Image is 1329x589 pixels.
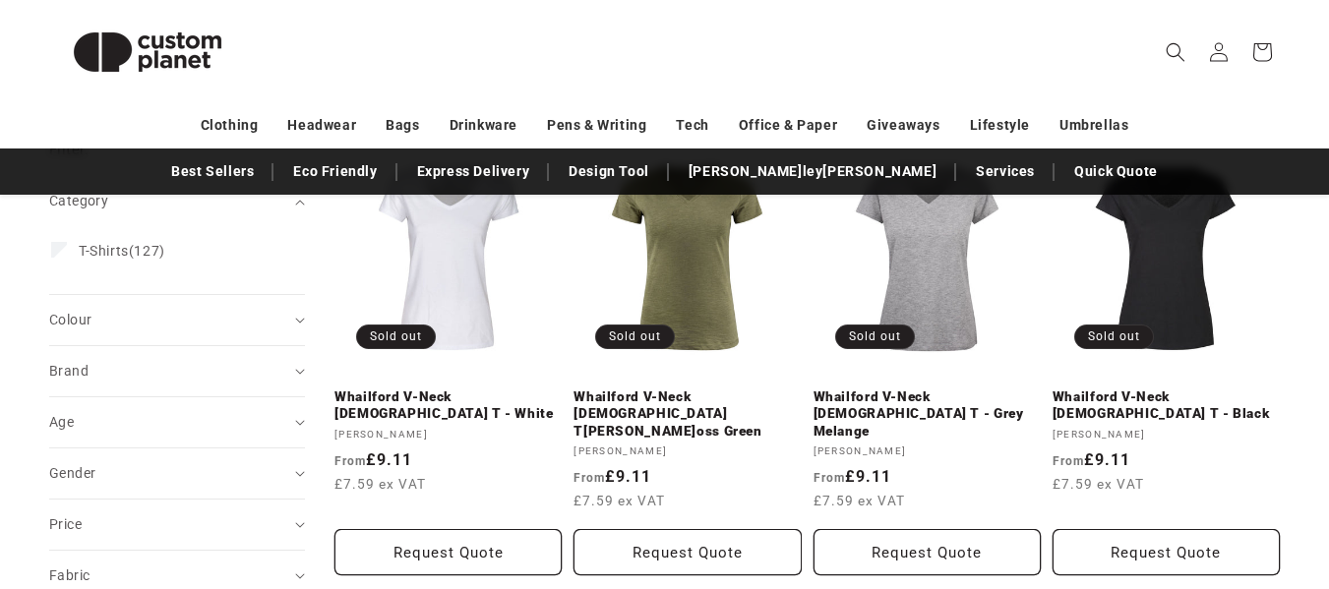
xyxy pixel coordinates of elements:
[49,193,108,208] span: Category
[49,465,95,481] span: Gender
[676,108,708,143] a: Tech
[49,176,305,226] summary: Category (0 selected)
[559,154,659,189] a: Design Tool
[1000,377,1329,589] iframe: Chat Widget
[283,154,387,189] a: Eco Friendly
[574,529,801,575] button: Request Quote
[49,516,82,532] span: Price
[161,154,264,189] a: Best Sellers
[49,346,305,396] summary: Brand (0 selected)
[201,108,259,143] a: Clothing
[79,242,165,260] span: (127)
[49,295,305,345] summary: Colour (0 selected)
[49,312,91,327] span: Colour
[966,154,1045,189] a: Services
[49,448,305,499] summary: Gender (0 selected)
[1154,30,1197,74] summary: Search
[49,8,246,96] img: Custom Planet
[407,154,540,189] a: Express Delivery
[287,108,356,143] a: Headwear
[814,388,1041,441] a: Whailford V-Neck [DEMOGRAPHIC_DATA] T - Grey Melange
[49,363,89,379] span: Brand
[334,529,562,575] button: Request Quote
[814,529,1041,575] button: Request Quote
[49,567,90,583] span: Fabric
[970,108,1030,143] a: Lifestyle
[334,388,562,423] a: Whailford V-Neck [DEMOGRAPHIC_DATA] T - White
[450,108,517,143] a: Drinkware
[574,388,801,441] a: Whailford V-Neck [DEMOGRAPHIC_DATA] T[PERSON_NAME]oss Green
[867,108,939,143] a: Giveaways
[547,108,646,143] a: Pens & Writing
[49,414,74,430] span: Age
[49,397,305,447] summary: Age (0 selected)
[679,154,946,189] a: [PERSON_NAME]ley[PERSON_NAME]
[1059,108,1128,143] a: Umbrellas
[739,108,837,143] a: Office & Paper
[386,108,419,143] a: Bags
[79,243,129,259] span: T-Shirts
[49,500,305,550] summary: Price
[1064,154,1168,189] a: Quick Quote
